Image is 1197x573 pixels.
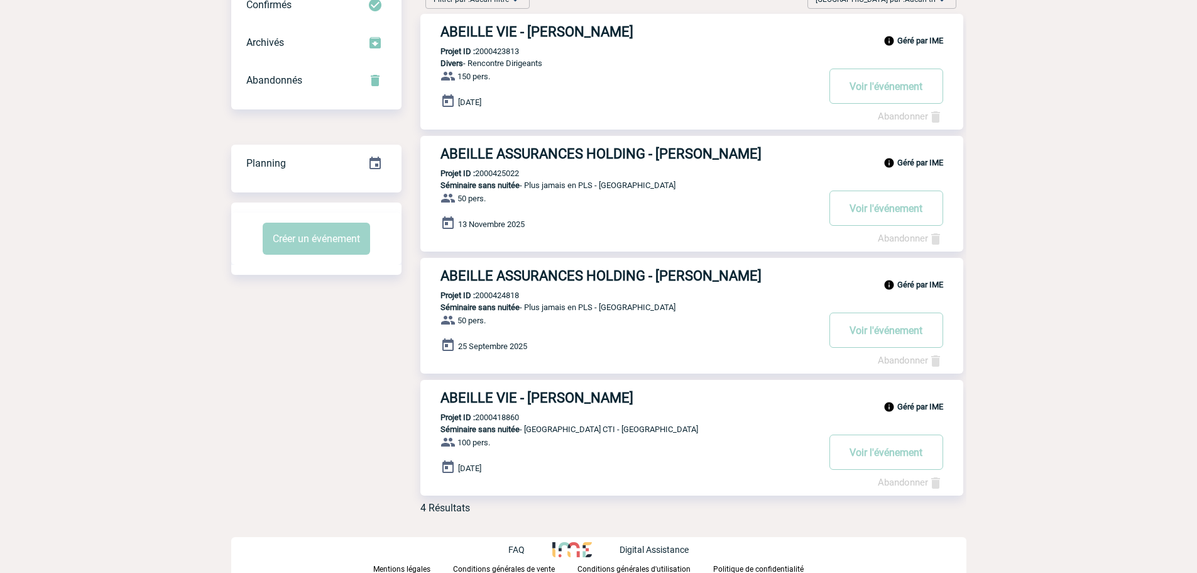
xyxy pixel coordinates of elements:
[829,313,943,348] button: Voir l'événement
[246,157,286,169] span: Planning
[829,435,943,470] button: Voir l'événement
[883,401,895,413] img: info_black_24dp.svg
[878,355,943,366] a: Abandonner
[420,390,963,406] a: ABEILLE VIE - [PERSON_NAME]
[878,111,943,122] a: Abandonner
[457,72,490,81] span: 150 pers.
[420,146,963,162] a: ABEILLE ASSURANCES HOLDING - [PERSON_NAME]
[457,438,490,447] span: 100 pers.
[246,36,284,48] span: Archivés
[420,58,817,68] p: - Rencontre Dirigeants
[829,191,943,226] button: Voir l'événement
[897,280,943,289] b: Géré par IME
[420,413,519,422] p: 2000418860
[420,268,963,284] a: ABEILLE ASSURANCES HOLDING - [PERSON_NAME]
[508,543,552,555] a: FAQ
[420,425,817,434] p: - [GEOGRAPHIC_DATA] CTI - [GEOGRAPHIC_DATA]
[457,194,486,203] span: 50 pers.
[883,279,895,291] img: info_black_24dp.svg
[246,74,302,86] span: Abandonnés
[420,169,519,178] p: 2000425022
[440,268,817,284] h3: ABEILLE ASSURANCES HOLDING - [PERSON_NAME]
[440,291,475,300] b: Projet ID :
[420,24,963,40] a: ABEILLE VIE - [PERSON_NAME]
[440,146,817,162] h3: ABEILLE ASSURANCES HOLDING - [PERSON_NAME]
[878,233,943,244] a: Abandonner
[231,144,402,181] a: Planning
[508,545,525,555] p: FAQ
[440,58,463,68] span: Divers
[457,316,486,325] span: 50 pers.
[458,342,527,351] span: 25 Septembre 2025
[440,181,520,190] span: Séminaire sans nuitée
[420,47,519,56] p: 2000423813
[552,542,591,557] img: http://www.idealmeetingsevents.fr/
[440,169,475,178] b: Projet ID :
[620,545,689,555] p: Digital Assistance
[897,402,943,411] b: Géré par IME
[883,35,895,47] img: info_black_24dp.svg
[231,62,402,99] div: Retrouvez ici tous vos événements annulés
[440,413,475,422] b: Projet ID :
[883,157,895,169] img: info_black_24dp.svg
[231,145,402,182] div: Retrouvez ici tous vos événements organisés par date et état d'avancement
[420,502,470,514] div: 4 Résultats
[231,24,402,62] div: Retrouvez ici tous les événements que vous avez décidé d'archiver
[440,303,520,312] span: Séminaire sans nuitée
[897,36,943,45] b: Géré par IME
[440,425,520,434] span: Séminaire sans nuitée
[440,47,475,56] b: Projet ID :
[878,477,943,488] a: Abandonner
[458,220,525,229] span: 13 Novembre 2025
[420,291,519,300] p: 2000424818
[420,303,817,312] p: - Plus jamais en PLS - [GEOGRAPHIC_DATA]
[897,158,943,167] b: Géré par IME
[440,390,817,406] h3: ABEILLE VIE - [PERSON_NAME]
[829,69,943,104] button: Voir l'événement
[263,223,370,255] button: Créer un événement
[458,97,481,107] span: [DATE]
[420,181,817,190] p: - Plus jamais en PLS - [GEOGRAPHIC_DATA]
[440,24,817,40] h3: ABEILLE VIE - [PERSON_NAME]
[458,464,481,473] span: [DATE]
